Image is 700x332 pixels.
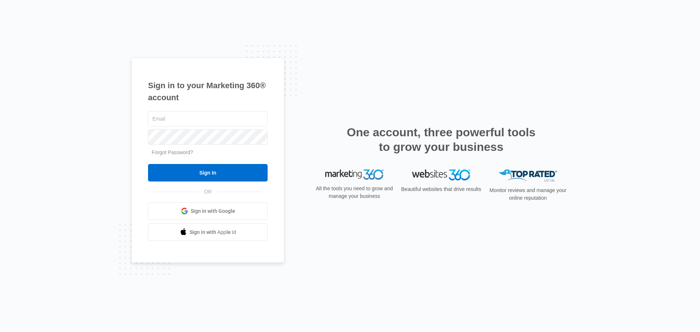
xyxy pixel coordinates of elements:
[152,149,193,155] a: Forgot Password?
[400,185,482,193] p: Beautiful websites that drive results
[190,229,236,236] span: Sign in with Apple Id
[325,169,384,180] img: Marketing 360
[148,79,268,103] h1: Sign in to your Marketing 360® account
[148,223,268,241] a: Sign in with Apple Id
[499,169,557,181] img: Top Rated Local
[487,187,569,202] p: Monitor reviews and manage your online reputation
[314,185,395,200] p: All the tools you need to grow and manage your business
[148,111,268,126] input: Email
[191,207,235,215] span: Sign in with Google
[412,169,470,180] img: Websites 360
[148,164,268,181] input: Sign In
[148,202,268,220] a: Sign in with Google
[345,125,538,154] h2: One account, three powerful tools to grow your business
[199,188,217,196] span: OR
